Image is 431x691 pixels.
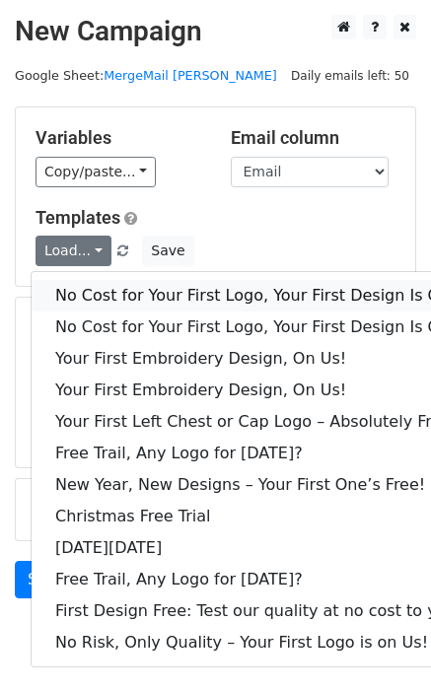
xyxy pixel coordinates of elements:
button: Save [142,236,193,266]
span: Daily emails left: 50 [284,65,416,87]
iframe: Chat Widget [332,596,431,691]
a: Load... [36,236,111,266]
h2: New Campaign [15,15,416,48]
a: Copy/paste... [36,157,156,187]
h5: Variables [36,127,201,149]
h5: Email column [231,127,396,149]
a: Daily emails left: 50 [284,68,416,83]
small: Google Sheet: [15,68,277,83]
a: MergeMail [PERSON_NAME] [104,68,277,83]
a: Templates [36,207,120,228]
a: Send [15,561,80,598]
